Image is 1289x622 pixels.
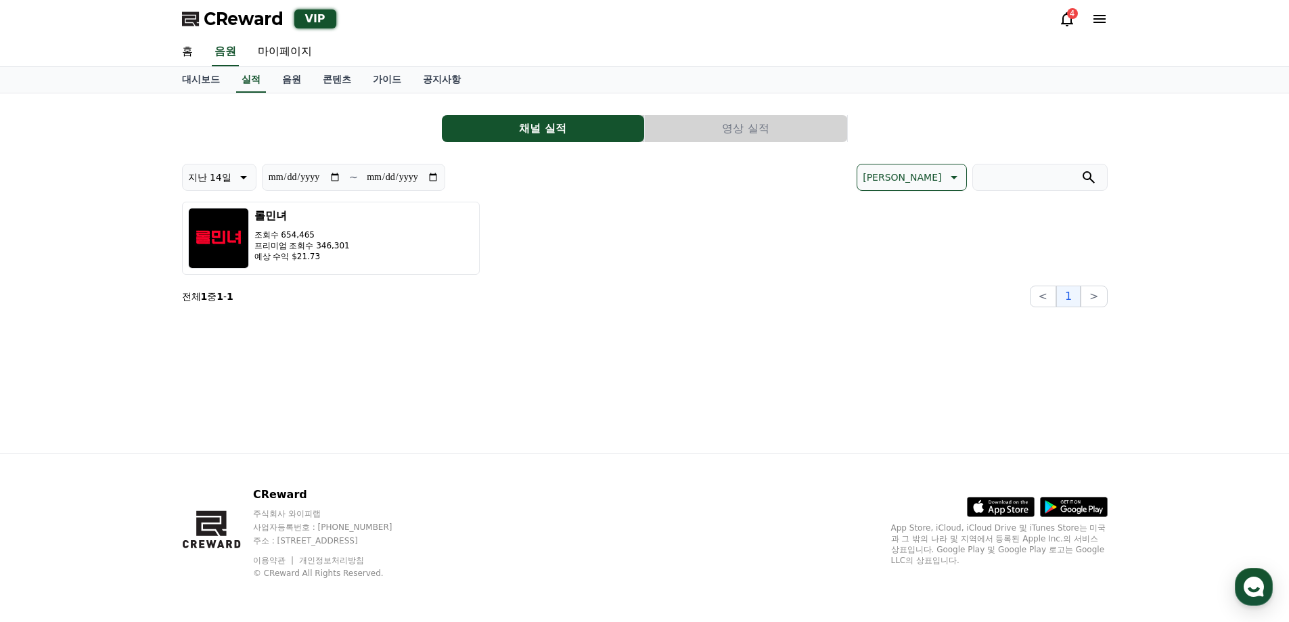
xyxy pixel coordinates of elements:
strong: 1 [201,291,208,302]
a: 4 [1059,11,1075,27]
a: 음원 [271,67,312,93]
p: 지난 14일 [188,168,231,187]
a: 실적 [236,67,266,93]
p: 예상 수익 $21.73 [254,251,350,262]
a: 채널 실적 [442,115,645,142]
a: CReward [182,8,284,30]
div: VIP [294,9,336,28]
h3: 롤민녀 [254,208,350,224]
a: 대시보드 [171,67,231,93]
a: 개인정보처리방침 [299,556,364,565]
a: 대화 [89,429,175,463]
p: ~ [349,169,358,185]
a: 공지사항 [412,67,472,93]
p: 전체 중 - [182,290,233,303]
a: 영상 실적 [645,115,848,142]
span: 대화 [124,450,140,461]
a: 마이페이지 [247,38,323,66]
span: 홈 [43,449,51,460]
a: 이용약관 [253,556,296,565]
button: 영상 실적 [645,115,847,142]
a: 가이드 [362,67,412,93]
button: 롤민녀 조회수 654,465 프리미엄 조회수 346,301 예상 수익 $21.73 [182,202,480,275]
a: 콘텐츠 [312,67,362,93]
a: 홈 [171,38,204,66]
a: 설정 [175,429,260,463]
a: 음원 [212,38,239,66]
span: CReward [204,8,284,30]
strong: 1 [227,291,233,302]
p: CReward [253,487,418,503]
button: 1 [1056,286,1081,307]
p: 프리미엄 조회수 346,301 [254,240,350,251]
p: 주소 : [STREET_ADDRESS] [253,535,418,546]
button: [PERSON_NAME] [857,164,966,191]
button: < [1030,286,1056,307]
p: 사업자등록번호 : [PHONE_NUMBER] [253,522,418,533]
div: 4 [1067,8,1078,19]
strong: 1 [217,291,223,302]
button: 채널 실적 [442,115,644,142]
span: 설정 [209,449,225,460]
p: 주식회사 와이피랩 [253,508,418,519]
p: 조회수 654,465 [254,229,350,240]
button: 지난 14일 [182,164,256,191]
p: [PERSON_NAME] [863,168,941,187]
a: 홈 [4,429,89,463]
p: App Store, iCloud, iCloud Drive 및 iTunes Store는 미국과 그 밖의 나라 및 지역에서 등록된 Apple Inc.의 서비스 상표입니다. Goo... [891,523,1108,566]
img: 롤민녀 [188,208,249,269]
button: > [1081,286,1107,307]
p: © CReward All Rights Reserved. [253,568,418,579]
